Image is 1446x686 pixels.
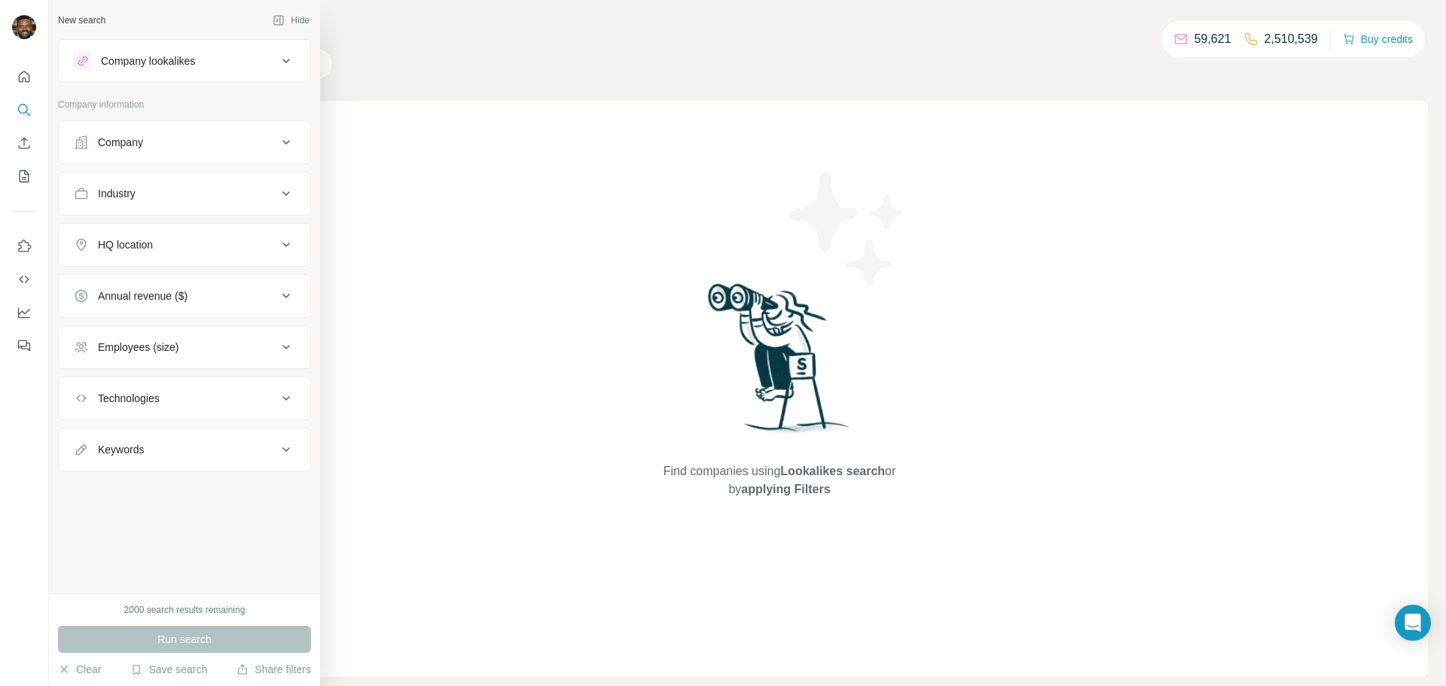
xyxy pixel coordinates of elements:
[12,332,36,359] button: Feedback
[236,662,311,677] button: Share filters
[58,98,311,111] p: Company information
[98,135,143,150] div: Company
[12,233,36,260] button: Use Surfe on LinkedIn
[12,266,36,293] button: Use Surfe API
[659,462,900,498] span: Find companies using or by
[262,9,320,32] button: Hide
[12,299,36,326] button: Dashboard
[779,161,915,297] img: Surfe Illustration - Stars
[59,278,310,314] button: Annual revenue ($)
[130,662,207,677] button: Save search
[59,175,310,212] button: Industry
[12,96,36,123] button: Search
[58,662,101,677] button: Clear
[12,15,36,39] img: Avatar
[59,43,310,79] button: Company lookalikes
[1395,605,1431,641] div: Open Intercom Messenger
[98,340,178,355] div: Employees (size)
[101,53,195,69] div: Company lookalikes
[1264,30,1318,48] p: 2,510,539
[12,63,36,90] button: Quick start
[701,279,858,447] img: Surfe Illustration - Woman searching with binoculars
[59,380,310,416] button: Technologies
[124,603,246,617] div: 2000 search results remaining
[98,442,144,457] div: Keywords
[1343,29,1413,50] button: Buy credits
[12,130,36,157] button: Enrich CSV
[98,391,160,406] div: Technologies
[59,124,310,160] button: Company
[780,465,885,477] span: Lookalikes search
[58,14,105,27] div: New search
[1194,30,1231,48] p: 59,621
[12,163,36,190] button: My lists
[131,18,1428,39] h4: Search
[741,483,830,495] span: applying Filters
[98,237,153,252] div: HQ location
[98,288,188,303] div: Annual revenue ($)
[98,186,136,201] div: Industry
[59,329,310,365] button: Employees (size)
[59,431,310,468] button: Keywords
[59,227,310,263] button: HQ location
